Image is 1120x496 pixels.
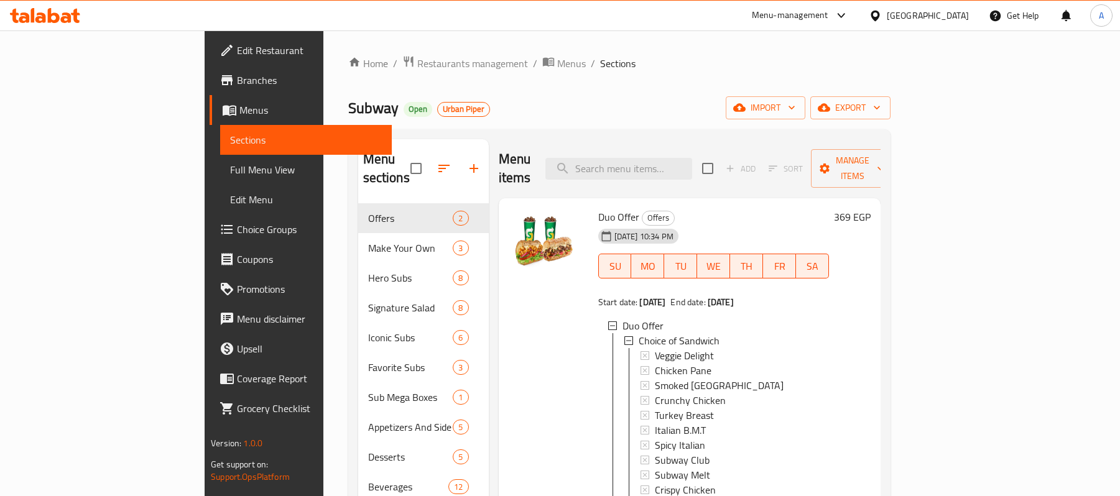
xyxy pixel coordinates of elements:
span: SU [604,257,627,275]
span: 3 [453,362,468,374]
div: Appetizers And Side5 [358,412,489,442]
span: export [820,100,881,116]
span: Edit Restaurant [237,43,382,58]
li: / [533,56,537,71]
span: [DATE] 10:34 PM [609,231,678,242]
button: Manage items [811,149,894,188]
span: Smoked [GEOGRAPHIC_DATA] [655,378,784,393]
span: Menu disclaimer [237,311,382,326]
a: Restaurants management [402,55,528,71]
a: Full Menu View [220,155,392,185]
div: items [453,270,468,285]
div: items [453,420,468,434]
b: [DATE] [639,294,665,310]
div: items [453,241,468,255]
span: FR [768,257,791,275]
span: 8 [453,272,468,284]
span: Subway [348,94,399,122]
span: 3 [453,242,468,254]
span: 6 [453,332,468,344]
a: Menu disclaimer [210,304,392,334]
a: Edit Menu [220,185,392,214]
span: Menus [239,103,382,117]
h6: 369 EGP [834,208,871,226]
div: Offers [642,211,675,226]
span: Desserts [368,449,453,464]
span: Start date: [598,294,638,310]
span: Offers [368,211,453,226]
b: [DATE] [708,294,734,310]
span: Full Menu View [230,162,382,177]
button: SU [598,254,632,278]
a: Menus [542,55,586,71]
button: MO [631,254,664,278]
div: [GEOGRAPHIC_DATA] [887,9,969,22]
span: Grocery Checklist [237,401,382,416]
span: SA [801,257,824,275]
span: 12 [449,481,468,493]
span: Italian B.M.T [655,423,706,438]
span: Choice of Sandwich [639,333,720,348]
a: Support.OpsPlatform [211,469,290,485]
span: Sections [600,56,636,71]
span: Duo Offer [598,208,639,226]
div: Iconic Subs6 [358,323,489,352]
span: Favorite Subs [368,360,453,375]
span: Coverage Report [237,371,382,386]
span: WE [702,257,725,275]
div: items [453,360,468,375]
li: / [591,56,595,71]
span: Edit Menu [230,192,382,207]
span: Beverages [368,479,449,494]
span: Hero Subs [368,270,453,285]
a: Menus [210,95,392,125]
span: Turkey Breast [655,408,714,423]
span: Make Your Own [368,241,453,255]
button: TU [664,254,697,278]
div: Favorite Subs3 [358,352,489,382]
div: Make Your Own3 [358,233,489,263]
span: Offers [642,211,674,225]
span: 2 [453,213,468,224]
span: Choice Groups [237,222,382,237]
a: Promotions [210,274,392,304]
nav: breadcrumb [348,55,891,71]
span: 1.0.0 [243,435,262,451]
div: Sub Mega Boxes1 [358,382,489,412]
span: Add item [721,159,761,178]
span: Select section [695,155,721,181]
span: Coupons [237,252,382,267]
span: Urban Piper [438,104,489,114]
span: 5 [453,421,468,433]
span: import [736,100,795,116]
a: Upsell [210,334,392,364]
span: Signature Salad [368,300,453,315]
button: export [810,96,891,119]
span: Restaurants management [417,56,528,71]
span: TH [735,257,758,275]
span: TU [669,257,692,275]
div: items [453,449,468,464]
div: Appetizers And Side [368,420,453,434]
a: Branches [210,65,392,95]
span: Chicken Pane [655,363,711,378]
span: Spicy Italian [655,438,705,452]
a: Coverage Report [210,364,392,393]
span: Upsell [237,341,382,356]
div: Offers2 [358,203,489,233]
span: Branches [237,73,382,88]
span: Get support on: [211,456,268,472]
span: Iconic Subs [368,330,453,345]
span: End date: [670,294,705,310]
span: Subway Melt [655,467,710,482]
a: Sections [220,125,392,155]
div: Desserts5 [358,442,489,472]
a: Grocery Checklist [210,393,392,423]
span: Duo Offer [622,318,664,333]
